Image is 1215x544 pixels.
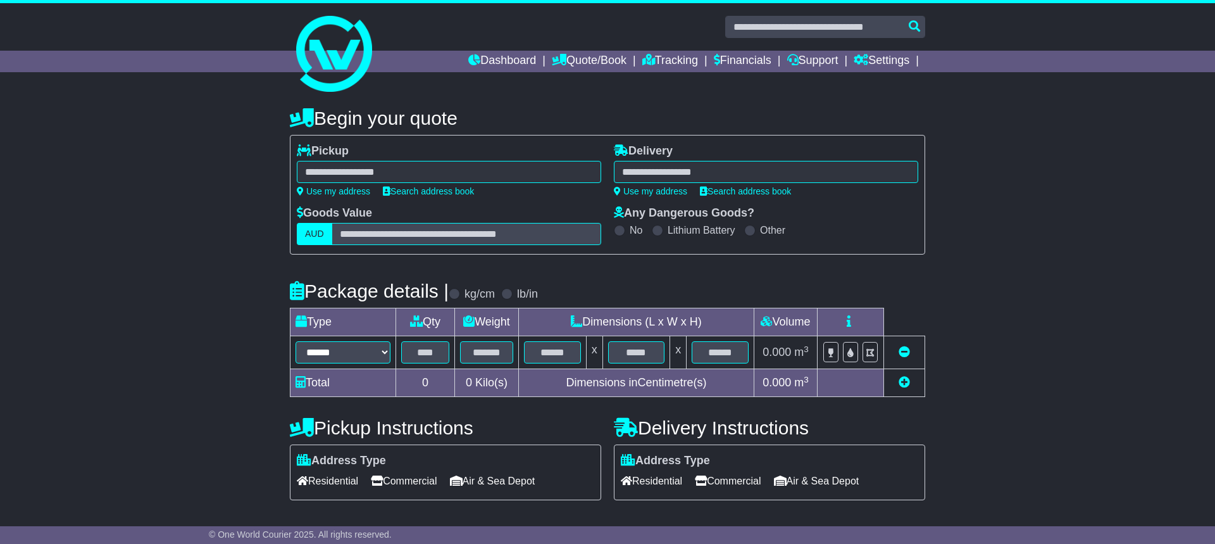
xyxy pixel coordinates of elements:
td: Qty [396,308,455,336]
sup: 3 [804,375,809,384]
span: 0.000 [763,346,791,358]
a: Use my address [297,186,370,196]
span: m [794,376,809,389]
label: Other [760,224,785,236]
label: Goods Value [297,206,372,220]
label: Delivery [614,144,673,158]
span: Residential [297,471,358,491]
a: Settings [854,51,909,72]
label: Pickup [297,144,349,158]
td: Total [290,369,396,397]
h4: Begin your quote [290,108,925,129]
td: Type [290,308,396,336]
td: x [670,336,687,369]
label: Any Dangerous Goods? [614,206,754,220]
label: kg/cm [464,288,495,301]
td: Volume [754,308,817,336]
span: Air & Sea Depot [774,471,859,491]
td: Dimensions in Centimetre(s) [518,369,754,397]
label: AUD [297,223,332,245]
a: Dashboard [468,51,536,72]
td: Weight [455,308,519,336]
a: Add new item [899,376,910,389]
a: Quote/Book [552,51,626,72]
h4: Delivery Instructions [614,417,925,438]
span: 0 [466,376,472,389]
td: Kilo(s) [455,369,519,397]
a: Support [787,51,838,72]
td: Dimensions (L x W x H) [518,308,754,336]
a: Financials [714,51,771,72]
a: Remove this item [899,346,910,358]
label: Address Type [297,454,386,468]
td: 0 [396,369,455,397]
a: Use my address [614,186,687,196]
h4: Pickup Instructions [290,417,601,438]
td: x [586,336,602,369]
span: Commercial [695,471,761,491]
span: Air & Sea Depot [450,471,535,491]
a: Search address book [383,186,474,196]
span: 0.000 [763,376,791,389]
span: Residential [621,471,682,491]
label: Address Type [621,454,710,468]
span: © One World Courier 2025. All rights reserved. [209,529,392,540]
a: Search address book [700,186,791,196]
sup: 3 [804,345,809,354]
label: lb/in [517,288,538,301]
span: Commercial [371,471,437,491]
h4: Package details | [290,281,449,301]
a: Tracking [642,51,698,72]
span: m [794,346,809,358]
label: Lithium Battery [668,224,735,236]
label: No [630,224,642,236]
